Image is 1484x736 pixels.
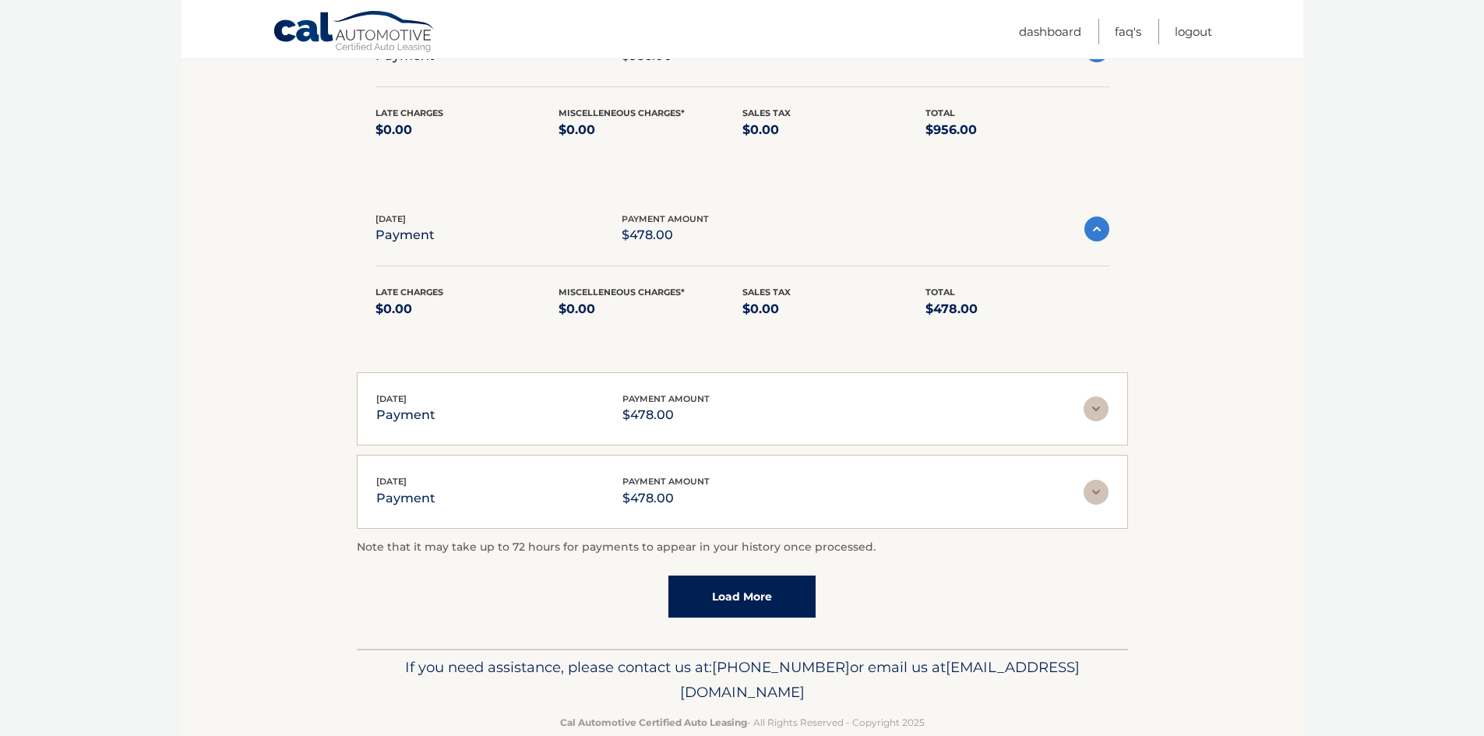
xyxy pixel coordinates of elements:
[375,287,443,298] span: Late Charges
[925,107,955,118] span: Total
[375,107,443,118] span: Late Charges
[367,655,1118,705] p: If you need assistance, please contact us at: or email us at
[559,119,742,141] p: $0.00
[712,658,850,676] span: [PHONE_NUMBER]
[925,298,1109,320] p: $478.00
[376,488,435,509] p: payment
[559,107,685,118] span: Miscelleneous Charges*
[560,717,747,728] strong: Cal Automotive Certified Auto Leasing
[375,224,435,246] p: payment
[367,714,1118,731] p: - All Rights Reserved - Copyright 2025
[622,404,710,426] p: $478.00
[925,287,955,298] span: Total
[375,298,559,320] p: $0.00
[742,298,926,320] p: $0.00
[925,119,1109,141] p: $956.00
[559,298,742,320] p: $0.00
[622,393,710,404] span: payment amount
[1084,217,1109,241] img: accordion-active.svg
[1084,480,1109,505] img: accordion-rest.svg
[376,404,435,426] p: payment
[1175,19,1212,44] a: Logout
[1115,19,1141,44] a: FAQ's
[622,476,710,487] span: payment amount
[559,287,685,298] span: Miscelleneous Charges*
[357,538,1128,557] p: Note that it may take up to 72 hours for payments to appear in your history once processed.
[376,476,407,487] span: [DATE]
[273,10,436,55] a: Cal Automotive
[742,119,926,141] p: $0.00
[622,213,709,224] span: payment amount
[376,393,407,404] span: [DATE]
[1019,19,1081,44] a: Dashboard
[1084,396,1109,421] img: accordion-rest.svg
[622,488,710,509] p: $478.00
[622,224,709,246] p: $478.00
[668,576,816,618] a: Load More
[742,107,791,118] span: Sales Tax
[375,213,406,224] span: [DATE]
[375,119,559,141] p: $0.00
[742,287,791,298] span: Sales Tax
